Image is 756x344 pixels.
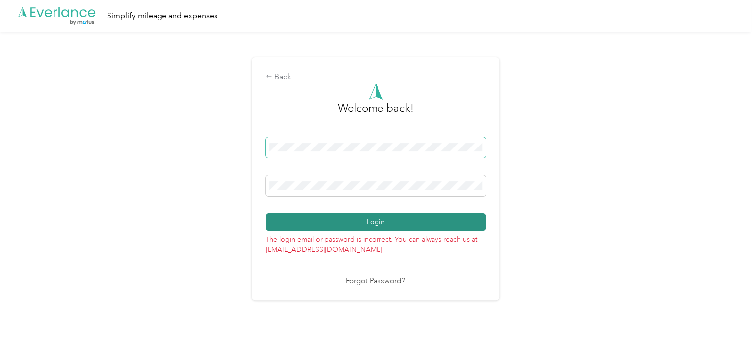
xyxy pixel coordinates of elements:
[266,71,486,83] div: Back
[266,213,486,231] button: Login
[338,100,414,127] h3: greeting
[266,231,486,255] p: The login email or password is incorrect. You can always reach us at [EMAIL_ADDRESS][DOMAIN_NAME]
[346,276,405,287] a: Forgot Password?
[107,10,217,22] div: Simplify mileage and expenses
